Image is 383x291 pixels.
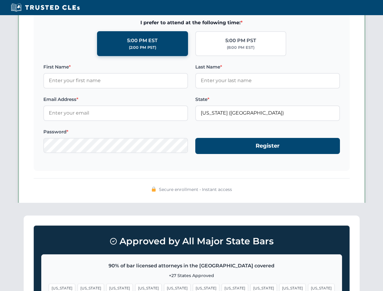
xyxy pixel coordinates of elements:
[195,96,340,103] label: State
[195,63,340,71] label: Last Name
[43,128,188,135] label: Password
[195,138,340,154] button: Register
[195,73,340,88] input: Enter your last name
[43,96,188,103] label: Email Address
[41,233,342,249] h3: Approved by All Major State Bars
[227,45,254,51] div: (8:00 PM EST)
[151,187,156,192] img: 🔒
[43,63,188,71] label: First Name
[43,19,340,27] span: I prefer to attend at the following time:
[43,73,188,88] input: Enter your first name
[159,186,232,193] span: Secure enrollment • Instant access
[9,3,82,12] img: Trusted CLEs
[127,37,158,45] div: 5:00 PM EST
[43,105,188,121] input: Enter your email
[49,262,334,270] p: 90% of bar licensed attorneys in the [GEOGRAPHIC_DATA] covered
[195,105,340,121] input: Florida (FL)
[49,272,334,279] p: +27 States Approved
[129,45,156,51] div: (2:00 PM PST)
[225,37,256,45] div: 5:00 PM PST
